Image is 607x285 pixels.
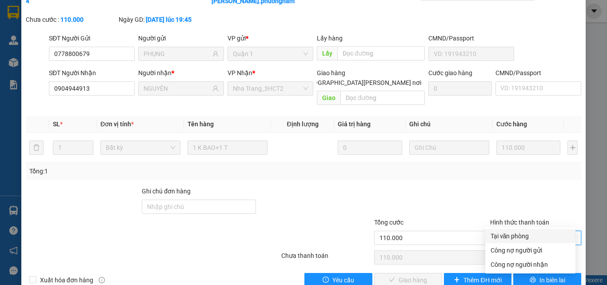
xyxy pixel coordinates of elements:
input: Dọc đường [337,46,425,60]
div: Chưa thanh toán [280,251,373,266]
img: logo.jpg [96,11,118,32]
span: Quận 1 [233,47,308,60]
span: Giá trị hàng [338,120,371,128]
div: SĐT Người Nhận [49,68,135,78]
label: Cước giao hàng [428,69,472,76]
input: 0 [496,140,560,155]
span: Bất kỳ [106,141,175,154]
label: Ghi chú đơn hàng [142,188,191,195]
b: 110.000 [60,16,84,23]
div: VP gửi [228,33,313,43]
input: Dọc đường [340,91,425,105]
span: Tổng cước [374,219,403,226]
div: CMND/Passport [428,33,514,43]
div: Công nợ người nhận [491,260,570,269]
div: Tổng: 1 [29,166,235,176]
span: Định lượng [287,120,318,128]
span: Thêm ĐH mới [463,275,501,285]
span: user [212,85,219,92]
input: Ghi Chú [409,140,489,155]
span: In biên lai [539,275,565,285]
span: Yêu cầu [332,275,354,285]
div: CMND/Passport [495,68,581,78]
span: Lấy hàng [317,35,343,42]
span: [GEOGRAPHIC_DATA][PERSON_NAME] nơi [300,78,425,88]
label: Hình thức thanh toán [490,219,549,226]
b: [PERSON_NAME] Express [11,57,50,130]
button: delete [29,140,44,155]
div: Người nhận [138,68,224,78]
div: Người gửi [138,33,224,43]
span: VP Nhận [228,69,252,76]
input: VD: 191943210 [428,47,514,61]
div: SĐT Người Gửi [49,33,135,43]
div: Cước gửi hàng sẽ được ghi vào công nợ của người gửi [485,243,575,257]
div: Ngày GD: [119,15,210,24]
span: Giao [317,91,340,105]
input: Tên người nhận [144,84,211,93]
button: plus [567,140,578,155]
b: [DOMAIN_NAME] [75,34,122,41]
span: Tên hàng [188,120,214,128]
div: Cước gửi hàng sẽ được ghi vào công nợ của người nhận [485,257,575,272]
b: Gửi khách hàng [55,13,88,55]
th: Ghi chú [406,116,493,133]
span: Đơn vị tính [100,120,134,128]
li: (c) 2017 [75,42,122,53]
span: exclamation-circle [323,277,329,284]
span: Lấy [317,46,337,60]
input: Cước giao hàng [428,81,492,96]
input: Ghi chú đơn hàng [142,200,256,214]
input: Tên người gửi [144,49,211,59]
span: Nha Trang_3HCT2 [233,82,308,95]
span: Xuất hóa đơn hàng [36,275,97,285]
span: info-circle [99,277,105,283]
span: printer [530,277,536,284]
b: [DATE] lúc 19:45 [146,16,192,23]
input: VD: Bàn, Ghế [188,140,268,155]
div: Tại văn phòng [491,231,570,241]
div: Công nợ người gửi [491,245,570,255]
span: user [212,51,219,57]
span: plus [454,277,460,284]
input: 0 [338,140,402,155]
span: Giao hàng [317,69,345,76]
span: SL [53,120,60,128]
span: Cước hàng [496,120,527,128]
div: Chưa cước : [26,15,117,24]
